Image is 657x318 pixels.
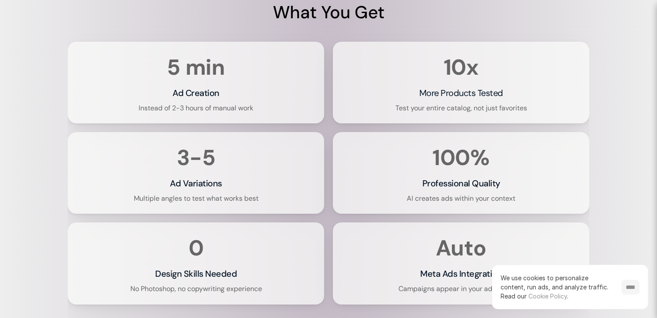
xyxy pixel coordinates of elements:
span: Read our . [501,292,568,300]
h3: More Products Tested [419,87,503,99]
strong: 3-5 [177,143,216,172]
h3: Ad Creation [173,87,219,99]
h3: Meta Ads Integration [420,268,502,280]
strong: 10x [444,53,479,82]
p: Instead of 2-3 hours of manual work [139,103,253,113]
strong: 0 [189,234,204,262]
h3: Design Skills Needed [155,268,237,280]
h3: Professional Quality [422,177,500,189]
h3: Ad Variations [170,177,222,189]
p: No Photoshop, no copywriting experience [130,284,262,294]
a: Cookie Policy [528,292,567,300]
p: Test your entire catalog, not just favorites [395,103,527,113]
p: Multiple angles to test what works best [134,194,259,203]
strong: 100% [432,143,489,172]
strong: Auto [436,234,486,262]
p: We use cookies to personalize content, run ads, and analyze traffic. [501,273,613,301]
p: Campaigns appear in your ads account [398,284,524,294]
strong: 5 min [167,53,225,82]
p: AI creates ads within your context [407,194,515,203]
